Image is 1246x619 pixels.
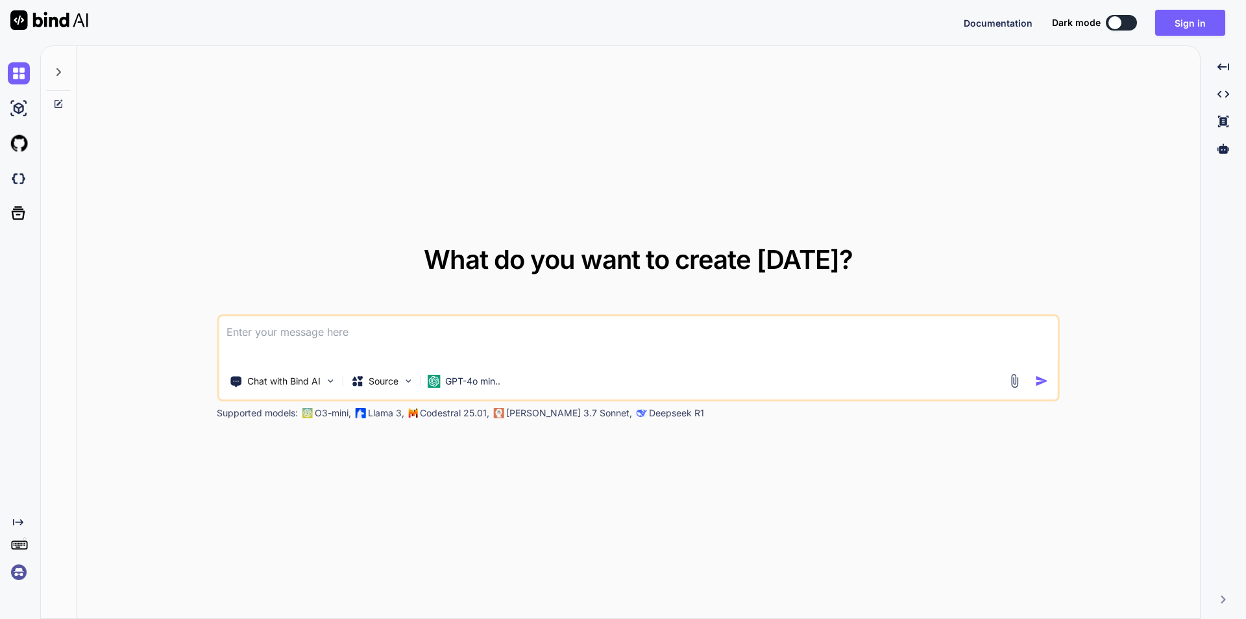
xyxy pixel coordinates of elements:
[368,407,404,420] p: Llama 3,
[1035,374,1049,388] img: icon
[1007,373,1022,388] img: attachment
[964,16,1032,30] button: Documentation
[217,407,298,420] p: Supported models:
[369,375,398,388] p: Source
[649,407,704,420] p: Deepseek R1
[408,409,417,418] img: Mistral-AI
[636,408,646,418] img: claude
[8,133,30,155] img: githubLight
[324,375,336,386] img: Pick Tools
[1052,16,1101,29] span: Dark mode
[8,168,30,190] img: darkCloudIdeIcon
[420,407,489,420] p: Codestral 25.01,
[424,244,853,275] span: What do you want to create [DATE]?
[8,97,30,120] img: ai-studio
[427,375,440,388] img: GPT-4o mini
[8,62,30,84] img: chat
[315,407,351,420] p: O3-mini,
[445,375,500,388] p: GPT-4o min..
[302,408,312,418] img: GPT-4
[355,408,365,418] img: Llama2
[1155,10,1225,36] button: Sign in
[402,375,413,386] img: Pick Models
[493,408,504,418] img: claude
[506,407,632,420] p: [PERSON_NAME] 3.7 Sonnet,
[10,10,88,30] img: Bind AI
[247,375,321,388] p: Chat with Bind AI
[964,18,1032,29] span: Documentation
[8,561,30,583] img: signin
